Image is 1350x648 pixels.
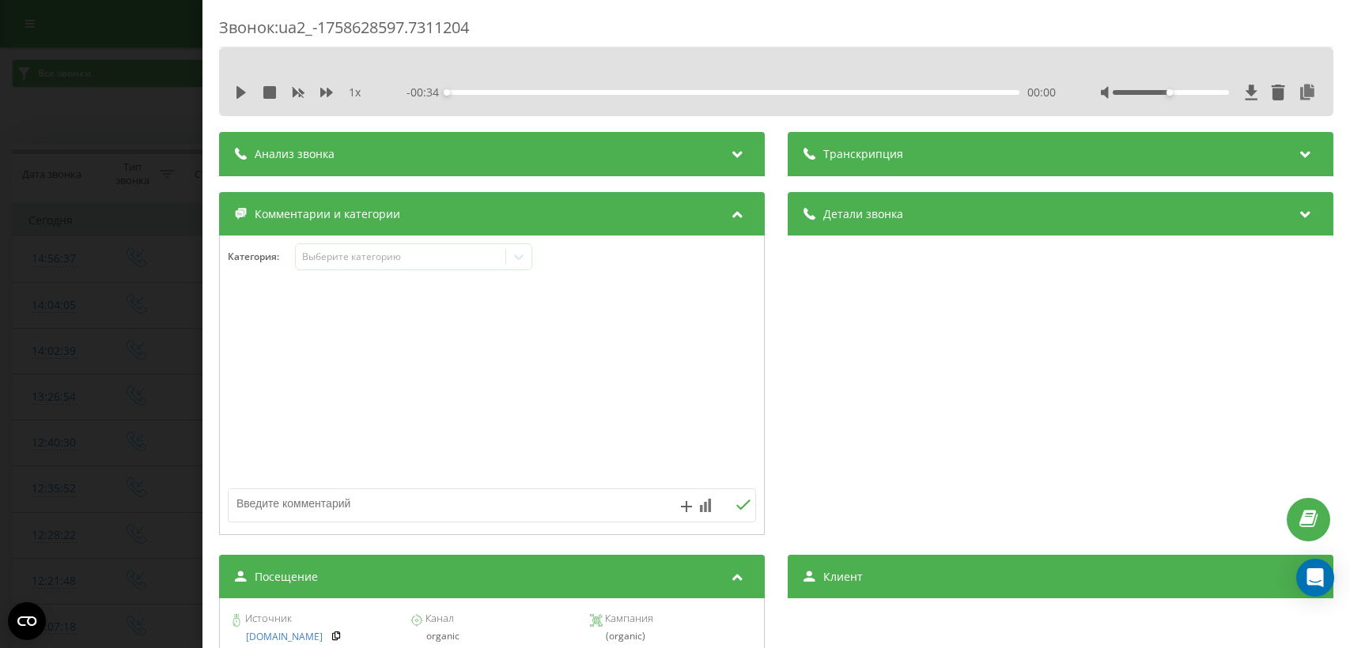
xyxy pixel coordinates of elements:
[823,569,863,585] span: Клиент
[1027,85,1056,100] span: 00:00
[349,85,361,100] span: 1 x
[255,146,335,162] span: Анализ звонка
[407,85,447,100] span: - 00:34
[255,569,318,585] span: Посещение
[410,631,574,642] div: organic
[1296,559,1334,597] div: Open Intercom Messenger
[603,611,653,627] span: Кампания
[8,602,46,640] button: Open CMP widget
[823,146,903,162] span: Транскрипция
[246,631,323,642] a: [DOMAIN_NAME]
[444,89,450,96] div: Accessibility label
[302,251,500,263] div: Выберите категорию
[243,611,292,627] span: Источник
[1167,89,1173,96] div: Accessibility label
[219,17,1333,47] div: Звонок : ua2_-1758628597.7311204
[823,206,903,222] span: Детали звонка
[423,611,454,627] span: Канал
[255,206,400,222] span: Комментарии и категории
[590,631,754,642] div: (organic)
[228,251,295,262] h4: Категория :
